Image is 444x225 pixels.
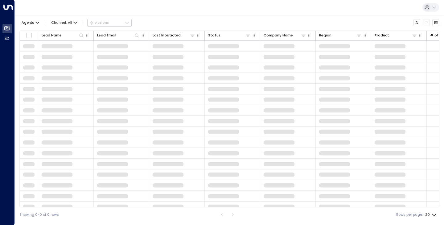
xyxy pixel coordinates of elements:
[375,32,417,38] div: Product
[264,32,306,38] div: Company Name
[42,32,62,38] div: Lead Name
[423,19,430,26] span: Refresh
[89,20,109,25] div: Actions
[49,19,79,26] button: Channel:All
[19,212,59,217] div: Showing 0-0 of 0 rows
[208,32,220,38] div: Status
[319,32,331,38] div: Region
[42,32,84,38] div: Lead Name
[218,211,237,218] nav: pagination navigation
[19,19,41,26] button: Agents
[97,32,116,38] div: Lead Email
[264,32,293,38] div: Company Name
[319,32,362,38] div: Region
[432,19,439,26] button: Archived Leads
[425,211,438,219] div: 20
[413,19,421,26] button: Customize
[22,21,34,24] span: Agents
[375,32,389,38] div: Product
[97,32,140,38] div: Lead Email
[153,32,195,38] div: Last Interacted
[68,21,72,25] span: All
[87,19,132,26] button: Actions
[396,212,423,217] label: Rows per page:
[208,32,251,38] div: Status
[49,19,79,26] span: Channel:
[153,32,181,38] div: Last Interacted
[87,19,132,26] div: Button group with a nested menu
